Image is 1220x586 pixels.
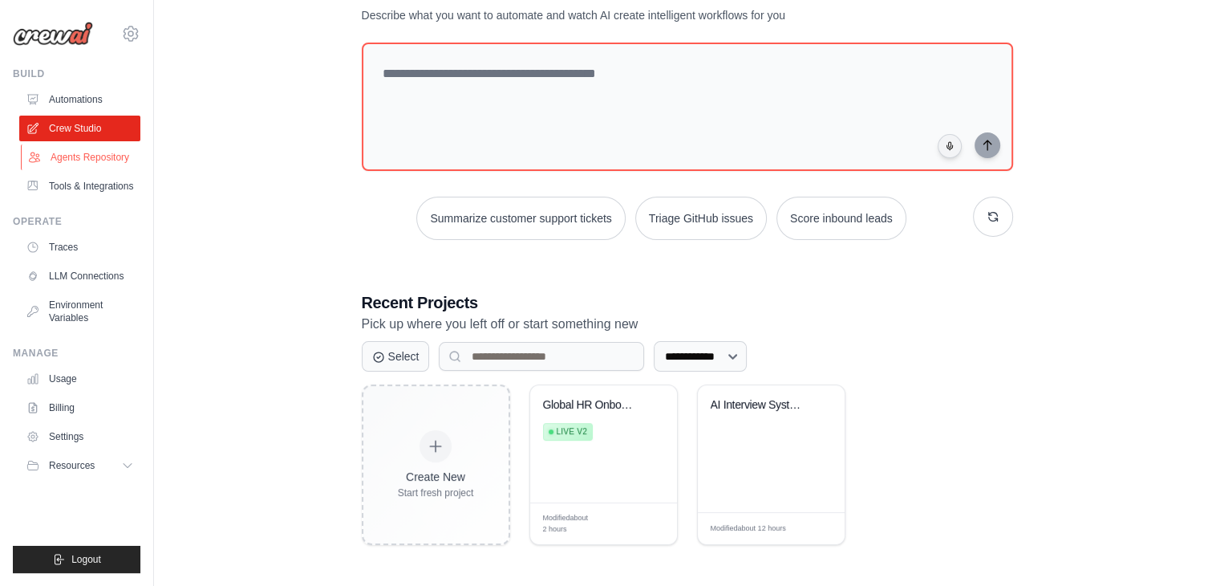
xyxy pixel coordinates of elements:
span: Edit [638,518,652,530]
a: Tools & Integrations [19,173,140,199]
button: Summarize customer support tickets [416,197,625,240]
p: Pick up where you left off or start something new [362,314,1013,335]
div: Manage deployment [592,518,632,530]
a: Environment Variables [19,292,140,331]
div: Build [13,67,140,80]
button: Triage GitHub issues [635,197,767,240]
a: Usage [19,366,140,392]
a: Billing [19,395,140,421]
span: Resources [49,459,95,472]
span: Live v2 [557,425,587,438]
div: Start fresh project [398,486,474,499]
span: Edit [806,523,820,535]
span: Manage [592,518,621,530]
span: Modified about 12 hours [711,523,786,535]
button: Get new suggestions [973,197,1013,237]
button: Select [362,341,430,372]
div: Global HR Onboarding Automation [543,398,640,413]
span: Modified about 2 hours [543,513,593,535]
img: Logo [13,22,93,46]
button: Resources [19,453,140,478]
button: Score inbound leads [776,197,906,240]
button: Logout [13,546,140,573]
span: Logout [71,553,101,566]
div: Manage [13,347,140,360]
div: Create New [398,469,474,485]
a: Traces [19,234,140,260]
a: Settings [19,424,140,450]
a: Automations [19,87,140,112]
a: LLM Connections [19,263,140,289]
div: Operate [13,215,140,228]
a: Crew Studio [19,116,140,141]
h3: Recent Projects [362,291,1013,314]
p: Describe what you want to automate and watch AI create intelligent workflows for you [362,7,901,23]
div: AI Interview System Generator [711,398,808,413]
a: Agents Repository [21,144,142,170]
button: Click to speak your automation idea [938,134,962,158]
